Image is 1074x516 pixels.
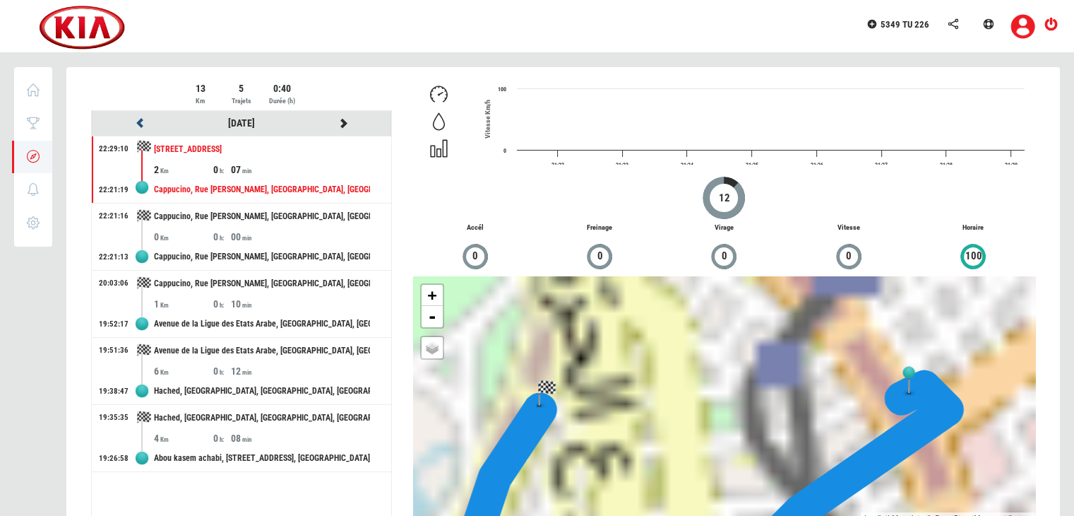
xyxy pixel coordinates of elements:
span: 100 [965,248,983,264]
div: 13 [181,81,220,95]
div: 0 [213,230,231,244]
div: Hached, [GEOGRAPHIC_DATA], [GEOGRAPHIC_DATA], [GEOGRAPHIC_DATA], [GEOGRAPHIC_DATA], 2000, [GEOGRA... [154,378,370,404]
div: 0 [154,230,213,244]
img: tripview_bf.png [536,378,557,408]
div: 0:40 [263,81,302,95]
text: 21:24 [681,162,693,168]
text: 21:28 [940,162,953,168]
span: Vitesse Km/h [484,100,491,139]
div: 0 [213,431,231,445]
div: 19:38:47 [99,386,129,397]
span: 0 [845,248,852,264]
div: 0 [213,364,231,378]
span: 0 [597,248,604,264]
div: 19:26:58 [99,453,129,464]
div: Cappucino, Rue [PERSON_NAME], [GEOGRAPHIC_DATA], [GEOGRAPHIC_DATA], [GEOGRAPHIC_DATA], [GEOGRAPHI... [154,244,370,270]
div: Cappucino, Rue [PERSON_NAME], [GEOGRAPHIC_DATA], [GEOGRAPHIC_DATA], [GEOGRAPHIC_DATA], [GEOGRAPHI... [154,271,370,297]
div: Trajets [222,95,261,107]
div: 19:51:36 [99,345,129,356]
text: 100 [498,86,506,93]
div: Abou kasem achabi, [STREET_ADDRESS], [GEOGRAPHIC_DATA] Superieur, El Omrane Supérieur, [GEOGRAPHI... [154,445,370,471]
a: [DATE] [228,117,255,129]
div: 6 [154,364,213,378]
p: Vitesse [786,223,910,233]
div: 00 [231,230,290,244]
div: 0 [213,163,231,177]
a: Zoom in [422,285,443,306]
div: 22:21:19 [99,184,129,196]
div: Avenue de la Ligue des Etats Arabe, [GEOGRAPHIC_DATA], [GEOGRAPHIC_DATA], [GEOGRAPHIC_DATA], 01 J... [154,311,370,337]
div: Durée (h) [263,95,302,107]
span: 0 [721,248,728,264]
span: 0 [472,248,479,264]
div: 22:29:10 [99,143,129,155]
div: 22:21:13 [99,252,129,263]
text: 21:27 [875,162,888,168]
p: Virage [662,223,786,233]
div: 07 [231,163,290,177]
img: tripview_af.png [898,366,919,396]
div: 4 [154,431,213,445]
div: 19:52:17 [99,319,129,330]
p: Horaire [911,223,1035,233]
div: Cappucino, Rue [PERSON_NAME], [GEOGRAPHIC_DATA], [GEOGRAPHIC_DATA], [GEOGRAPHIC_DATA], [GEOGRAPHI... [154,204,370,230]
div: Hached, [GEOGRAPHIC_DATA], [GEOGRAPHIC_DATA], [GEOGRAPHIC_DATA], [GEOGRAPHIC_DATA], 2000, [GEOGRA... [154,405,370,431]
div: 08 [231,431,290,445]
div: 10 [231,297,290,311]
div: [STREET_ADDRESS] [154,136,370,163]
a: Layers [422,337,443,358]
p: Freinage [537,223,662,233]
text: 0 [503,148,506,154]
div: 19:35:35 [99,412,129,423]
a: Zoom out [422,306,443,327]
text: 21:25 [746,162,758,168]
div: 2 [154,163,213,177]
div: 22:21:16 [99,211,129,222]
div: 20:03:06 [99,278,129,289]
div: Km [181,95,220,107]
span: 12 [718,190,731,206]
div: 1 [154,297,213,311]
div: Avenue de la Ligue des Etats Arabe, [GEOGRAPHIC_DATA], [GEOGRAPHIC_DATA], [GEOGRAPHIC_DATA], 01 J... [154,338,370,364]
text: 21:23 [616,162,628,168]
text: 21:29 [1005,162,1018,168]
text: 21:22 [551,162,564,168]
p: Accél [413,223,537,233]
div: 5 [222,81,261,95]
text: 21:26 [811,162,823,168]
span: 5349 TU 226 [881,19,929,30]
div: 12 [231,364,290,378]
div: Cappucino, Rue [PERSON_NAME], [GEOGRAPHIC_DATA], [GEOGRAPHIC_DATA], [GEOGRAPHIC_DATA], [GEOGRAPHI... [154,177,370,203]
div: 0 [213,297,231,311]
